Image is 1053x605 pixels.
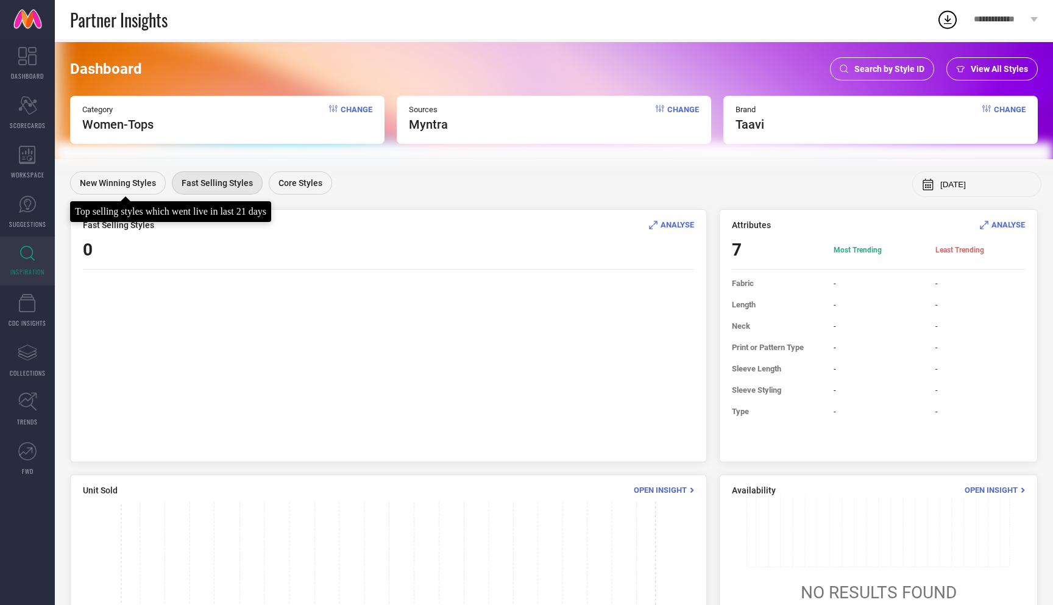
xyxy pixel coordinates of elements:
span: Category [82,105,154,114]
span: Brand [736,105,764,114]
span: 7 [732,240,821,260]
span: WORKSPACE [11,170,44,179]
span: - [935,407,1025,416]
span: Sleeve Styling [732,385,821,395]
span: Open Insight [965,485,1018,495]
span: COLLECTIONS [10,368,46,378]
div: Open Insight [634,484,694,496]
span: ANALYSE [661,220,694,229]
span: - [834,407,923,416]
span: Type [732,407,821,416]
span: Women-Tops [82,117,154,132]
span: taavi [736,117,764,132]
span: - [834,300,923,309]
input: Select month [940,180,1032,189]
span: - [935,364,1025,373]
span: View All Styles [971,64,1028,74]
span: CDC INSIGHTS [9,318,46,328]
span: Dashboard [70,60,142,77]
span: Attributes [732,220,771,230]
span: - [834,279,923,288]
span: - [935,279,1025,288]
span: DASHBOARD [11,71,44,81]
span: Fast Selling Styles [83,220,154,230]
span: Core Styles [278,178,322,188]
span: Search by Style ID [854,64,924,74]
span: Change [341,105,372,132]
span: - [834,385,923,395]
span: TRENDS [17,417,38,426]
span: New Winning Styles [80,178,156,188]
span: Length [732,300,821,309]
span: Partner Insights [70,7,168,32]
span: - [935,321,1025,331]
span: - [834,321,923,331]
span: SCORECARDS [10,121,46,130]
span: - [935,385,1025,395]
div: Open download list [937,9,959,30]
span: Availability [732,485,776,495]
span: INSPIRATION [10,267,44,276]
span: 0 [83,240,93,260]
span: SUGGESTIONS [9,220,46,229]
span: Fast Selling Styles [182,178,253,188]
span: - [935,343,1025,352]
span: myntra [409,117,448,132]
div: Analyse [980,219,1025,231]
span: Unit Sold [83,485,118,495]
span: Change [667,105,699,132]
span: Neck [732,321,821,331]
span: Least Trending [935,245,1025,255]
span: Most Trending [834,245,923,255]
span: - [935,300,1025,309]
span: NO RESULTS FOUND [801,582,957,603]
span: - [834,364,923,373]
div: Top selling styles which went live in last 21 days [75,206,266,217]
span: Change [994,105,1026,132]
span: Print or Pattern Type [732,343,821,352]
span: FWD [22,467,34,476]
div: Open Insight [965,484,1025,496]
div: Analyse [649,219,694,231]
span: Sleeve Length [732,364,821,373]
span: Open Insight [634,485,687,495]
span: ANALYSE [991,220,1025,229]
span: Fabric [732,279,821,288]
span: - [834,343,923,352]
span: Sources [409,105,448,114]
